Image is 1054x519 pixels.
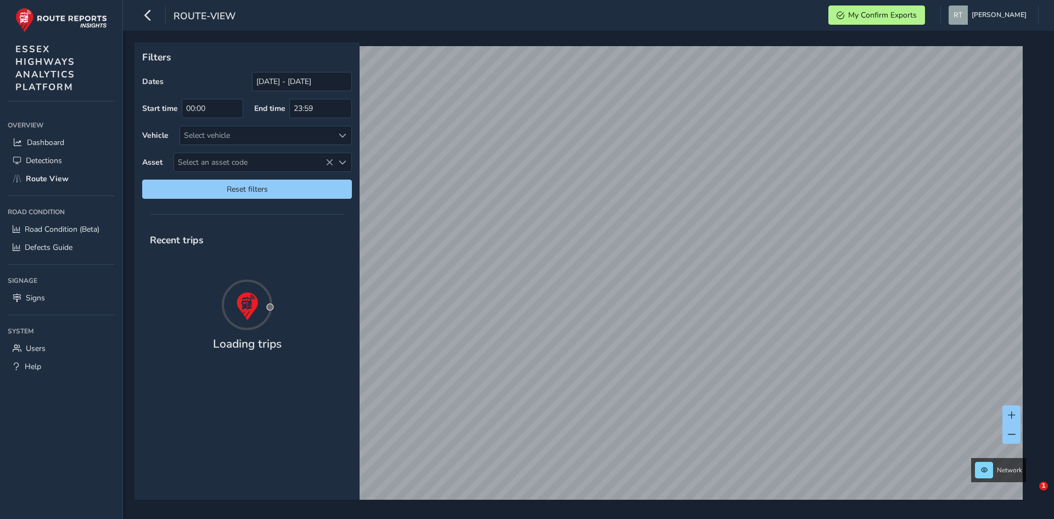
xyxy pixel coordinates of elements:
span: Recent trips [142,226,211,254]
span: Users [26,343,46,354]
span: [PERSON_NAME] [972,5,1027,25]
a: Detections [8,152,115,170]
div: Select vehicle [180,126,333,144]
label: Asset [142,157,162,168]
span: Road Condition (Beta) [25,224,99,235]
button: [PERSON_NAME] [949,5,1030,25]
span: 1 [1039,482,1048,490]
iframe: Intercom live chat [1017,482,1043,508]
div: Road Condition [8,204,115,220]
a: Defects Guide [8,238,115,256]
span: route-view [173,9,236,25]
button: My Confirm Exports [828,5,925,25]
img: diamond-layout [949,5,968,25]
h4: Loading trips [213,337,282,351]
label: Vehicle [142,130,169,141]
label: End time [254,103,285,114]
img: rr logo [15,8,107,32]
div: Select an asset code [333,153,351,171]
a: Users [8,339,115,358]
span: Dashboard [27,137,64,148]
div: Overview [8,117,115,133]
a: Dashboard [8,133,115,152]
div: Signage [8,272,115,289]
span: Select an asset code [174,153,333,171]
span: Help [25,361,41,372]
a: Route View [8,170,115,188]
span: Detections [26,155,62,166]
span: Signs [26,293,45,303]
span: ESSEX HIGHWAYS ANALYTICS PLATFORM [15,43,75,93]
a: Road Condition (Beta) [8,220,115,238]
p: Filters [142,50,352,64]
label: Start time [142,103,178,114]
span: Defects Guide [25,242,72,253]
a: Signs [8,289,115,307]
div: System [8,323,115,339]
span: Reset filters [150,184,344,194]
a: Help [8,358,115,376]
canvas: Map [138,46,1023,512]
label: Dates [142,76,164,87]
span: Route View [26,174,69,184]
button: Reset filters [142,180,352,199]
span: Network [997,466,1022,475]
span: My Confirm Exports [848,10,917,20]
